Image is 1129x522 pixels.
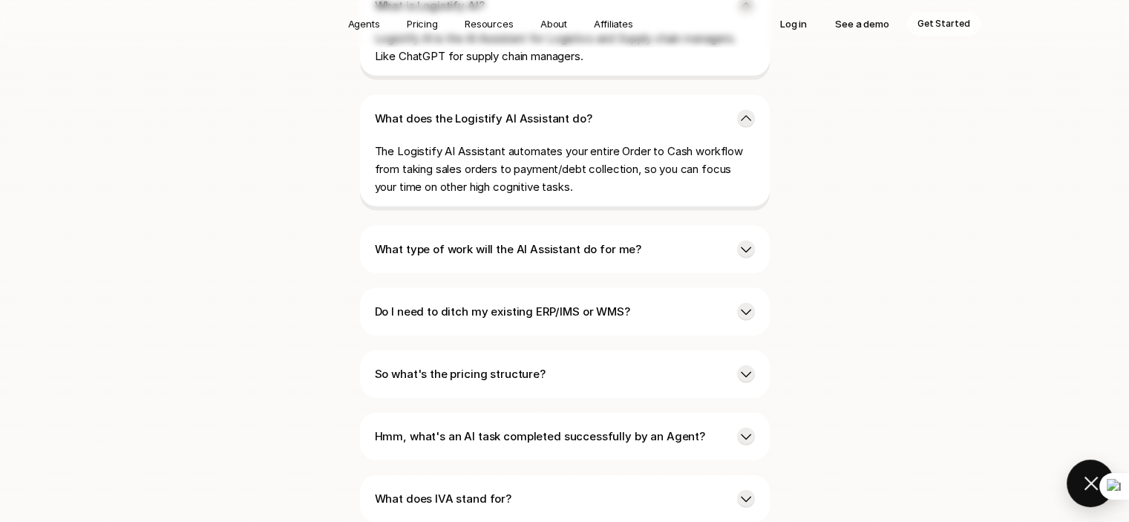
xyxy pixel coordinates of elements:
p: Pricing [407,16,438,31]
p: Do I need to ditch my existing ERP/IMS or WMS? [375,303,725,321]
p: What does IVA stand for? [375,490,725,508]
p: Agents [348,16,380,31]
p: About [540,16,567,31]
p: What type of work will the AI Assistant do for me? [375,241,725,258]
p: What does the Logistify AI Assistant do? [375,110,725,128]
a: Affiliates [585,12,642,36]
a: Agents [339,12,389,36]
p: The Logistify AI Assistant automates your entire Order to Cash workflow from taking sales orders ... [375,143,755,196]
p: Resources [465,16,514,31]
a: Get Started [907,12,981,36]
p: So what's the pricing structure? [375,365,725,383]
p: Affiliates [594,16,633,31]
a: Resources [456,12,523,36]
a: Log in [770,12,817,36]
p: Get Started [917,16,970,31]
p: Logistify AI is the AI Assistant for Logistics and Supply chain managers. Like ChatGPT for supply... [375,30,755,65]
a: Pricing [398,12,447,36]
p: Hmm, what's an AI task completed successfully by an Agent? [375,428,725,446]
p: See a demo [835,16,889,31]
p: Log in [780,16,807,31]
a: See a demo [825,12,900,36]
a: About [531,12,576,36]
